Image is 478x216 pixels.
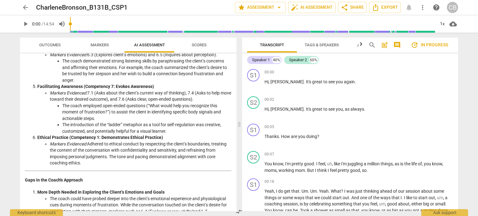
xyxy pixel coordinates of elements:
span: doing [306,134,317,139]
span: , [283,208,285,213]
span: , [332,161,334,166]
span: 0:00 [32,21,40,26]
span: big [423,201,430,206]
span: ahead [380,189,393,194]
span: a [445,195,448,200]
span: things [265,195,278,200]
span: I [404,195,406,200]
span: 00:00 [265,70,274,75]
span: some [433,189,444,194]
span: . [304,107,306,112]
div: Change speaker [247,69,260,81]
em: 6.4 (Explores energy shifts) [140,209,193,214]
span: pretty [292,161,304,166]
span: In progress [411,41,448,49]
span: . [314,161,316,166]
span: , [385,201,387,206]
span: Transcript [260,43,284,47]
div: Change speaker [247,96,260,109]
span: . [279,134,281,139]
span: How [281,134,291,139]
span: But [307,168,315,173]
span: that [291,189,299,194]
span: Tags & Speakers [305,43,339,47]
span: good [304,161,314,166]
span: I'm [285,161,292,166]
span: could [321,195,332,200]
span: that [351,208,359,213]
div: Ask support [421,209,468,216]
span: think [317,168,328,173]
span: share [341,4,348,11]
span: celebrating [309,201,332,206]
div: 40% [272,57,281,63]
span: you [298,134,306,139]
span: , [298,201,300,206]
span: What [331,189,341,194]
span: 00:02 [265,97,274,102]
span: start [332,195,343,200]
span: again [344,79,355,84]
span: I [328,168,330,173]
span: always [350,107,364,112]
span: some [283,195,294,200]
span: pretty [338,168,350,173]
span: feel [370,201,377,206]
span: of [418,161,422,166]
span: Took [300,208,310,213]
span: search [368,41,376,49]
span: , [277,168,279,173]
span: , [343,107,345,112]
span: ? [341,189,344,194]
span: compare_arrows [235,208,243,215]
span: about [398,201,410,206]
span: like [334,161,341,166]
span: , [377,201,379,206]
span: , [283,161,285,166]
span: or [382,208,387,213]
span: . [298,208,300,213]
button: CB [447,2,458,13]
span: you [362,201,370,206]
span: start [418,195,429,200]
span: feel [330,168,338,173]
span: of [393,189,398,194]
span: can [285,208,293,213]
span: / 14:54 [41,21,54,26]
span: I [316,161,318,166]
span: got [413,208,420,213]
span: coaching [265,201,283,206]
span: you [405,208,413,213]
span: I'm [341,161,348,166]
span: that [353,201,362,206]
span: see [328,79,336,84]
div: Change speaker [247,124,260,136]
span: of [368,195,373,200]
span: you [424,161,432,166]
li: 6.3 (Explores client’s emotions) and 6.5 (Inquires about perception). [50,52,232,84]
span: see [328,107,336,112]
span: . [445,201,447,206]
span: . [402,195,404,200]
span: juggling [348,161,364,166]
span: I [401,195,402,200]
li: The introduction of the “ladder” metaphor as a tool for self-regulation was creative, customized,... [62,122,232,134]
button: AI Assessment [288,2,335,13]
span: auto_fix_high [291,4,298,11]
span: just [355,189,363,194]
span: moms [265,168,277,173]
span: a [364,161,367,166]
span: Hi [265,79,269,84]
span: a [420,208,424,213]
div: Speaker 1 [252,57,270,63]
span: , [325,161,327,166]
span: , [359,208,361,213]
span: , [410,201,411,206]
span: volume_up [58,20,66,28]
span: feel [318,161,325,166]
h4: Gaps in the Coach's Approach [25,177,232,183]
span: our [398,189,405,194]
span: Assessment [238,4,283,11]
span: do [278,189,284,194]
span: you [336,79,344,84]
